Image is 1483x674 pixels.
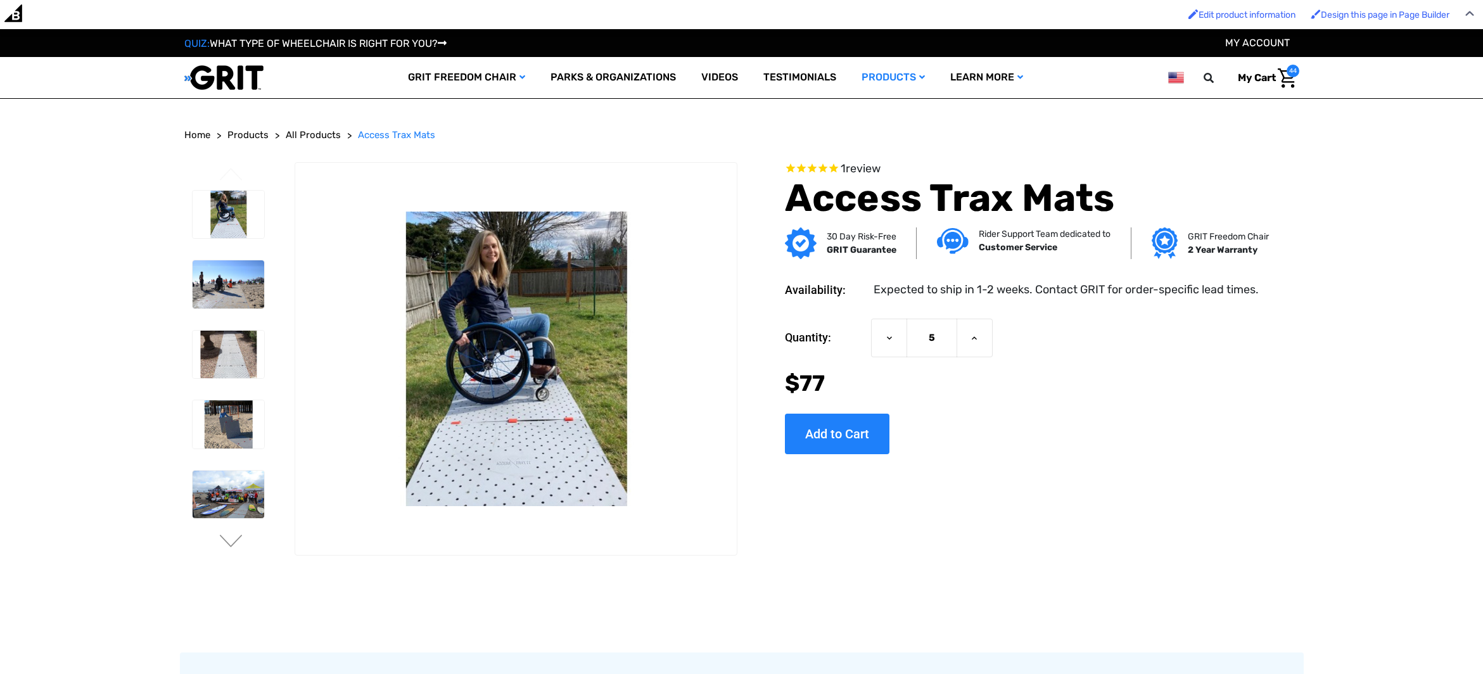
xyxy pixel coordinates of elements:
span: My Cart [1238,72,1276,84]
span: 1 reviews [841,162,881,175]
img: GRIT All-Terrain Wheelchair and Mobility Equipment [184,65,264,91]
img: Customer service [937,228,969,254]
img: Access Trax Mats [193,260,264,308]
strong: 2 Year Warranty [1188,245,1257,255]
a: Home [184,128,210,143]
img: us.png [1168,70,1183,86]
a: Parks & Organizations [538,57,689,98]
a: Enabled brush for product edit Edit product information [1182,3,1302,27]
span: Rated 5.0 out of 5 stars 1 reviews [785,162,1265,176]
span: $77 [785,370,825,397]
a: Cart with 44 items [1228,65,1299,91]
img: Cart [1278,68,1296,88]
span: Access Trax Mats [358,129,435,141]
p: 30 Day Risk-Free [827,230,896,243]
span: Home [184,129,210,141]
span: Products [227,129,269,141]
a: Account [1225,37,1290,49]
a: All Products [286,128,341,143]
img: Access Trax Mats [295,212,736,505]
nav: Breadcrumb [184,128,1299,143]
a: Testimonials [751,57,849,98]
button: Go to slide 2 of 6 [218,535,245,550]
img: Access Trax Mats [193,331,264,379]
img: Enabled brush for page builder edit. [1311,9,1321,19]
img: Access Trax Mats [193,400,264,448]
a: Access Trax Mats [358,128,435,143]
span: All Products [286,129,341,141]
a: Learn More [938,57,1036,98]
h1: Access Trax Mats [785,175,1265,221]
a: Videos [689,57,751,98]
dt: Availability: [785,281,865,298]
dd: Expected to ship in 1-2 weeks. Contact GRIT for order-specific lead times. [874,281,1259,298]
strong: GRIT Guarantee [827,245,896,255]
img: Close Admin Bar [1465,11,1474,16]
span: Edit product information [1199,10,1295,20]
a: Products [227,128,269,143]
img: Grit freedom [1152,227,1178,259]
a: Enabled brush for page builder edit. Design this page in Page Builder [1304,3,1456,27]
img: Enabled brush for product edit [1188,9,1199,19]
span: 44 [1287,65,1299,77]
span: Design this page in Page Builder [1321,10,1449,20]
a: QUIZ:WHAT TYPE OF WHEELCHAIR IS RIGHT FOR YOU? [184,37,447,49]
input: Add to Cart [785,414,889,454]
p: Rider Support Team dedicated to [979,227,1111,241]
a: GRIT Freedom Chair [395,57,538,98]
strong: Customer Service [979,242,1057,253]
p: GRIT Freedom Chair [1188,230,1269,243]
img: GRIT Guarantee [785,227,817,259]
img: Access Trax Mats [193,191,264,239]
input: Search [1209,65,1228,91]
span: QUIZ: [184,37,210,49]
label: Quantity: [785,319,865,357]
span: review [846,162,881,175]
button: Go to slide 6 of 6 [218,168,245,183]
a: Products [849,57,938,98]
img: Access Trax Mats [193,471,264,519]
